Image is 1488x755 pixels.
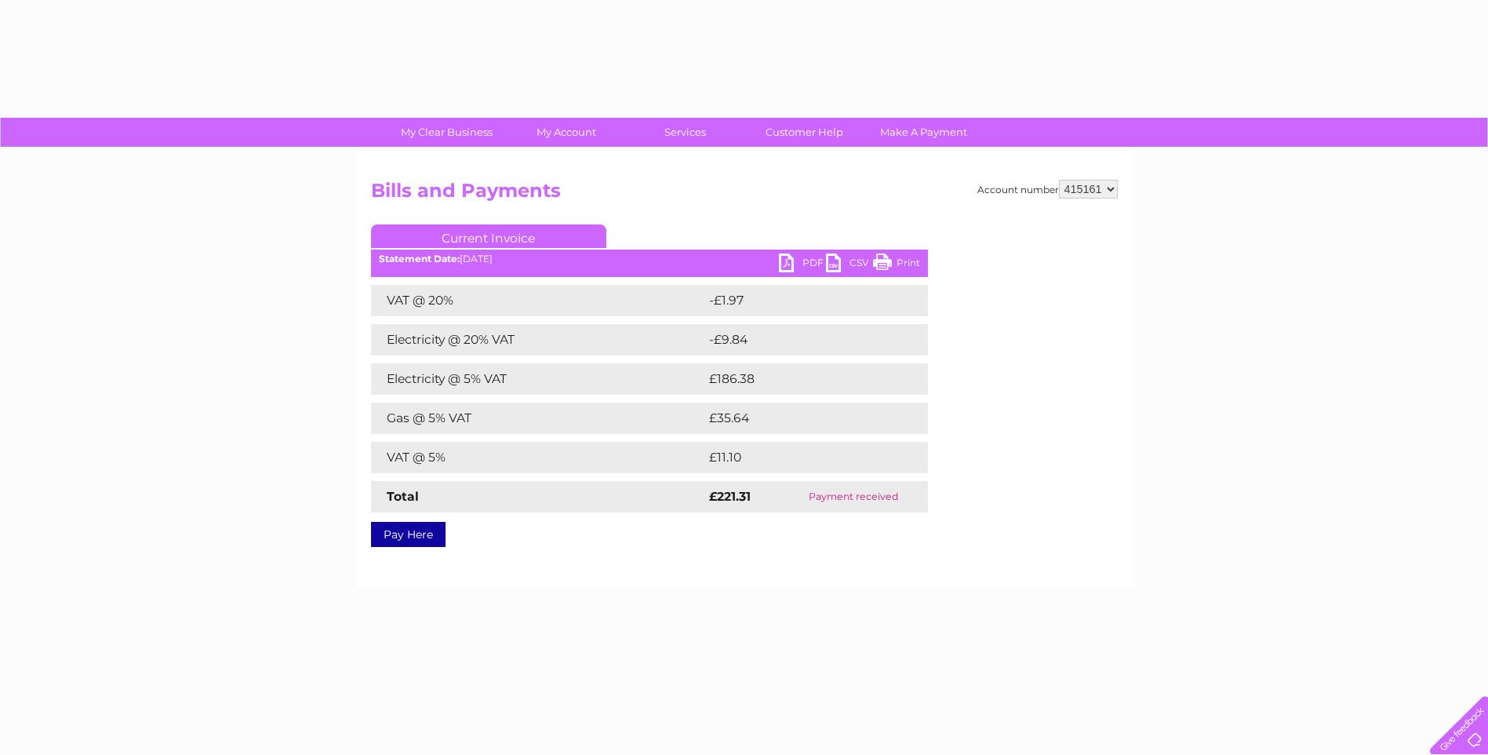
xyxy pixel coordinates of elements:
td: £11.10 [705,442,891,473]
b: Statement Date: [379,253,460,264]
td: £35.64 [705,403,897,434]
a: PDF [779,253,826,276]
div: [DATE] [371,253,928,264]
a: Services [620,118,750,147]
a: Current Invoice [371,224,606,248]
strong: £221.31 [709,489,751,504]
div: Account number [977,180,1118,199]
td: Payment received [780,481,927,512]
td: Electricity @ 20% VAT [371,324,705,356]
a: My Account [501,118,631,147]
a: CSV [826,253,873,276]
td: Gas @ 5% VAT [371,403,705,434]
a: Print [873,253,920,276]
td: VAT @ 5% [371,442,705,473]
a: Make A Payment [859,118,988,147]
td: VAT @ 20% [371,285,705,316]
td: -£1.97 [705,285,893,316]
a: Customer Help [740,118,869,147]
td: £186.38 [705,363,900,395]
a: Pay Here [371,522,446,547]
td: Electricity @ 5% VAT [371,363,705,395]
strong: Total [387,489,419,504]
h2: Bills and Payments [371,180,1118,210]
td: -£9.84 [705,324,896,356]
a: My Clear Business [382,118,511,147]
